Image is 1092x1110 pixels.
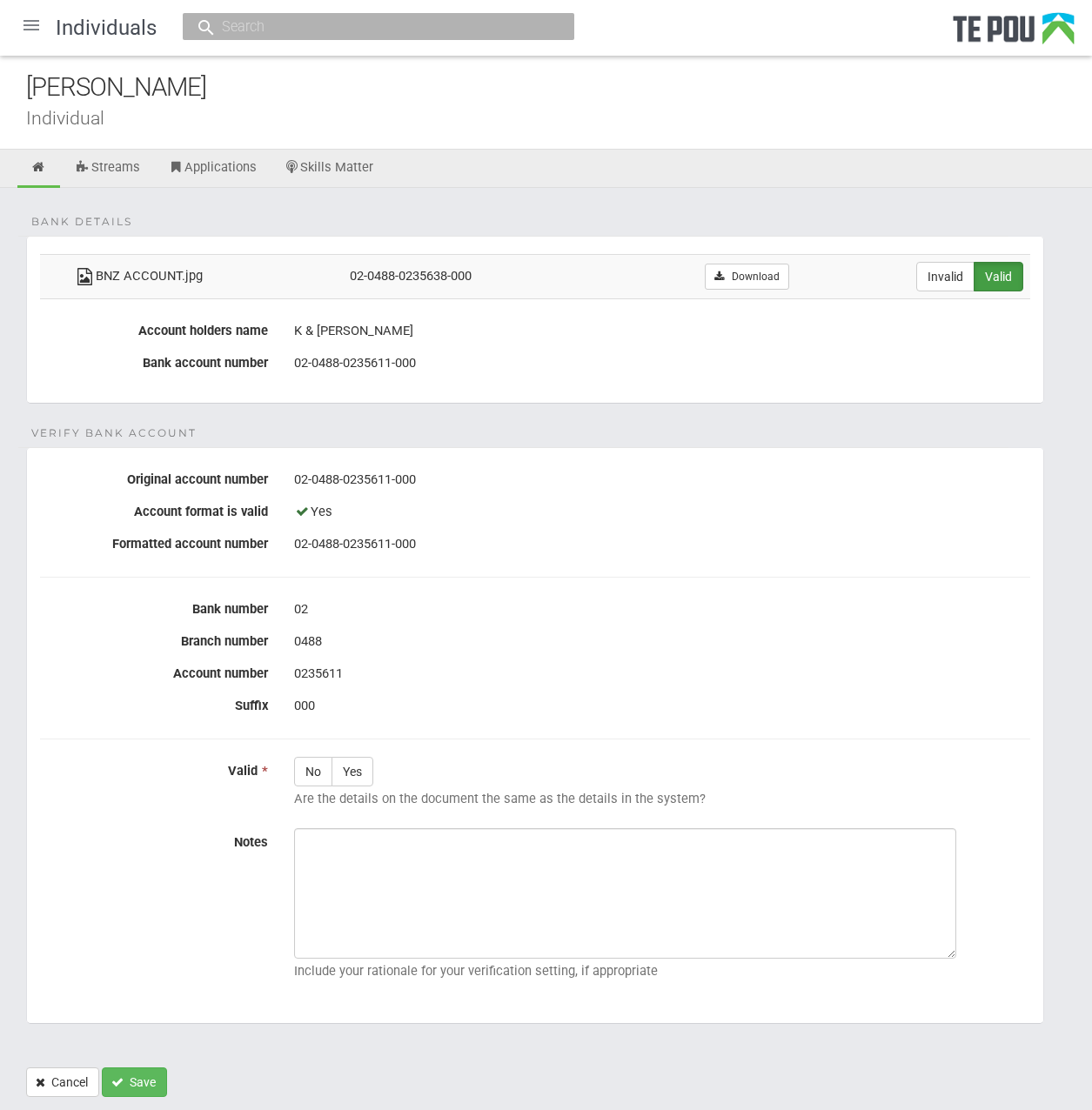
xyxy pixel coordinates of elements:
div: 02 [294,595,1030,625]
label: Account number [27,659,281,681]
label: Original account number [27,465,281,487]
label: Valid [974,262,1023,291]
div: 0235611 [294,659,1030,689]
label: Account format is valid [27,498,281,519]
label: Suffix [27,692,281,713]
label: Formatted account number [27,530,281,552]
span: Notes [234,834,268,850]
div: 02-0488-0235611-000 [294,530,1030,559]
label: Invalid [916,262,975,291]
span: Valid [228,763,258,779]
label: Account holders name [27,317,281,338]
label: Branch number [27,627,281,649]
a: Streams [62,150,153,188]
label: No [294,757,332,786]
div: Individual [26,109,1092,127]
label: Bank account number [27,349,281,371]
a: Skills Matter [271,150,387,188]
button: Save [102,1067,167,1097]
div: 02-0488-0235611-000 [294,465,1030,495]
div: K & [PERSON_NAME] [294,317,1030,346]
span: Bank details [31,214,132,230]
a: Applications [155,150,270,188]
span: Verify Bank Account [31,425,197,441]
label: Yes [332,757,373,786]
p: Are the details on the document the same as the details in the system? [294,791,1030,806]
td: 02-0488-0235638-000 [343,254,606,298]
input: Search [217,17,523,36]
div: 02-0488-0235611-000 [294,349,1030,378]
div: Yes [294,498,1030,527]
div: [PERSON_NAME] [26,69,1092,106]
a: Download [705,264,789,290]
td: BNZ ACCOUNT.jpg [67,254,343,298]
label: Bank number [27,595,281,617]
div: 000 [294,692,1030,721]
a: Cancel [26,1067,99,1097]
p: Include your rationale for your verification setting, if appropriate [294,963,1030,979]
div: 0488 [294,627,1030,657]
